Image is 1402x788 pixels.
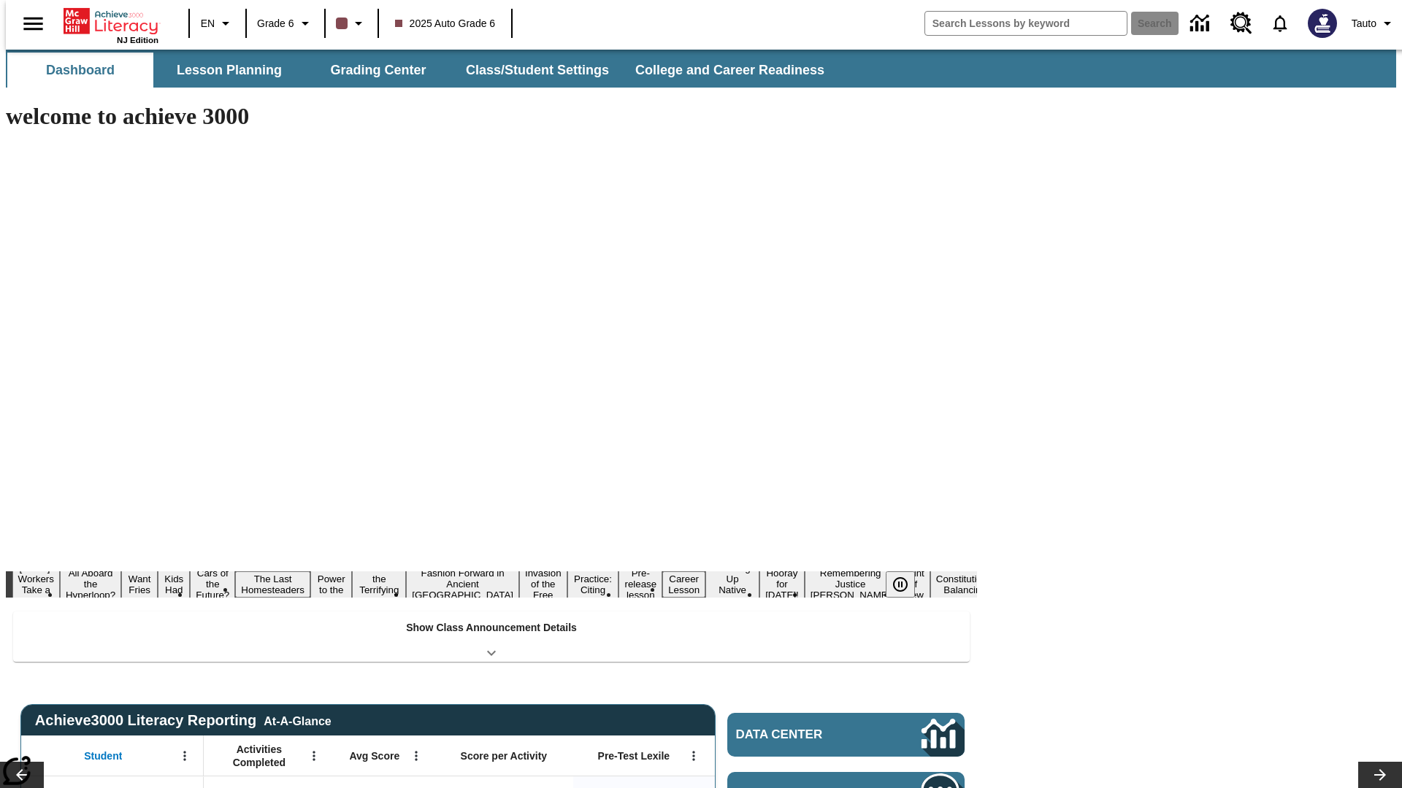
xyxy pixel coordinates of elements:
span: Student [84,749,122,762]
button: Open Menu [174,745,196,767]
button: Class color is dark brown. Change class color [330,10,373,36]
button: Language: EN, Select a language [194,10,241,36]
button: Slide 6 The Last Homesteaders [235,571,310,598]
div: At-A-Glance [264,712,331,728]
button: Profile/Settings [1346,10,1402,36]
button: Slide 13 Career Lesson [662,571,705,598]
button: Open Menu [405,745,427,767]
button: Slide 2 All Aboard the Hyperloop? [60,565,121,603]
div: Show Class Announcement Details [13,611,970,662]
span: Pre-Test Lexile [598,749,670,762]
button: Slide 15 Hooray for Constitution Day! [759,565,805,603]
button: Slide 14 Cooking Up Native Traditions [705,560,759,609]
button: Pause [886,571,915,598]
span: Avg Score [349,749,399,762]
button: Slide 4 Dirty Jobs Kids Had To Do [158,549,190,619]
button: Grading Center [305,53,451,88]
button: Lesson Planning [156,53,302,88]
input: search field [925,12,1127,35]
button: Lesson carousel, Next [1358,762,1402,788]
div: Home [64,5,158,45]
button: Open Menu [303,745,325,767]
div: SubNavbar [6,50,1396,88]
span: EN [201,16,215,31]
button: Dashboard [7,53,153,88]
a: Data Center [727,713,965,757]
button: Slide 10 The Invasion of the Free CD [519,555,567,614]
button: Slide 11 Mixed Practice: Citing Evidence [567,560,619,609]
button: Class/Student Settings [454,53,621,88]
button: College and Career Readiness [624,53,836,88]
button: Slide 8 Attack of the Terrifying Tomatoes [352,560,406,609]
button: Open Menu [683,745,705,767]
span: Score per Activity [461,749,548,762]
span: Achieve3000 Literacy Reporting [35,712,332,729]
span: Tauto [1352,16,1376,31]
h1: welcome to achieve 3000 [6,103,977,130]
button: Slide 18 The Constitution's Balancing Act [930,560,1000,609]
span: Grade 6 [257,16,294,31]
span: Activities Completed [211,743,307,769]
button: Select a new avatar [1299,4,1346,42]
img: Avatar [1308,9,1337,38]
span: 2025 Auto Grade 6 [395,16,496,31]
button: Slide 3 Do You Want Fries With That? [121,549,158,619]
a: Data Center [1181,4,1222,44]
button: Slide 7 Solar Power to the People [310,560,353,609]
button: Slide 16 Remembering Justice O'Connor [805,565,897,603]
button: Slide 1 Labor Day: Workers Take a Stand [12,560,60,609]
button: Open side menu [12,2,55,45]
button: Slide 5 Cars of the Future? [190,565,235,603]
button: Grade: Grade 6, Select a grade [251,10,320,36]
span: Data Center [736,727,873,742]
p: Show Class Announcement Details [406,620,577,636]
span: NJ Edition [117,36,158,45]
a: Home [64,7,158,36]
a: Resource Center, Will open in new tab [1222,4,1261,43]
button: Slide 9 Fashion Forward in Ancient Rome [406,565,519,603]
div: Pause [886,571,930,598]
button: Slide 12 Pre-release lesson [618,565,662,603]
div: SubNavbar [6,53,838,88]
a: Notifications [1261,4,1299,42]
